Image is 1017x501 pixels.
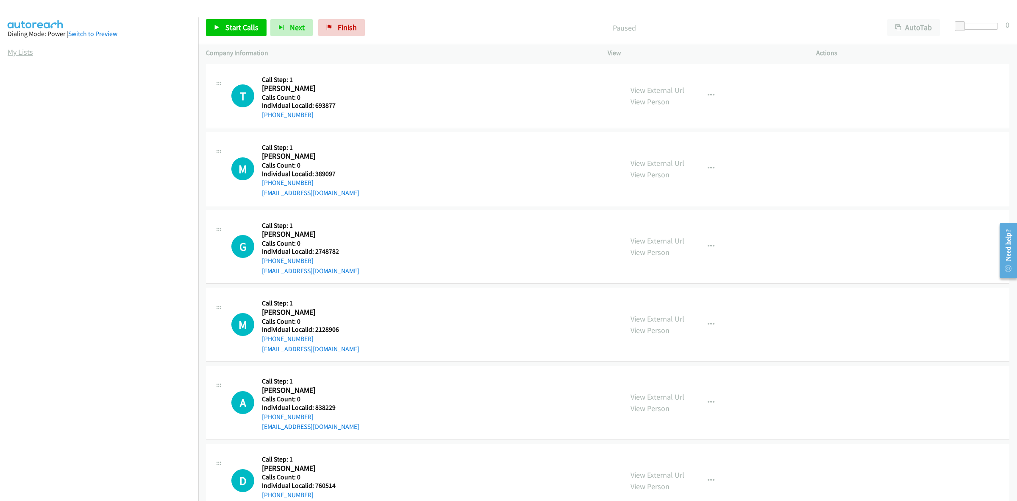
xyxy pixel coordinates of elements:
h1: T [231,84,254,107]
a: [EMAIL_ADDRESS][DOMAIN_NAME] [262,267,359,275]
div: The call is yet to be attempted [231,469,254,492]
a: [PHONE_NUMBER] [262,413,314,421]
div: The call is yet to be attempted [231,84,254,107]
a: [EMAIL_ADDRESS][DOMAIN_NAME] [262,423,359,431]
a: [EMAIL_ADDRESS][DOMAIN_NAME] [262,345,359,353]
a: View External Url [631,470,684,480]
h5: Call Step: 1 [262,455,359,464]
a: [PHONE_NUMBER] [262,335,314,343]
p: View [608,48,801,58]
div: Dialing Mode: Power | [8,29,191,39]
h5: Individual Localid: 2128906 [262,325,359,334]
span: Finish [338,22,357,32]
p: Actions [816,48,1009,58]
a: View Person [631,97,670,106]
div: The call is yet to be attempted [231,313,254,336]
div: Delay between calls (in seconds) [959,23,998,30]
a: View External Url [631,158,684,168]
h1: M [231,313,254,336]
h5: Call Step: 1 [262,143,359,152]
h5: Calls Count: 0 [262,93,352,102]
a: View Person [631,247,670,257]
a: Switch to Preview [68,30,117,38]
h1: M [231,157,254,180]
div: 0 [1006,19,1009,31]
a: Start Calls [206,19,267,36]
h2: [PERSON_NAME] [262,386,352,395]
h5: Call Step: 1 [262,299,359,308]
div: The call is yet to be attempted [231,235,254,258]
p: Paused [376,22,872,34]
a: Finish [318,19,365,36]
h2: [PERSON_NAME] [262,230,352,239]
h5: Calls Count: 0 [262,395,359,403]
a: [PHONE_NUMBER] [262,491,314,499]
a: View External Url [631,314,684,324]
a: [PHONE_NUMBER] [262,111,314,119]
a: View External Url [631,392,684,402]
h5: Individual Localid: 760514 [262,481,359,490]
iframe: Dialpad [8,65,198,468]
div: The call is yet to be attempted [231,157,254,180]
a: View Person [631,403,670,413]
h1: D [231,469,254,492]
h5: Individual Localid: 693877 [262,101,352,110]
h5: Calls Count: 0 [262,239,359,248]
h5: Individual Localid: 389097 [262,170,359,178]
a: View External Url [631,236,684,246]
div: The call is yet to be attempted [231,391,254,414]
a: View Person [631,170,670,179]
h1: G [231,235,254,258]
button: Next [270,19,313,36]
h2: [PERSON_NAME] [262,151,352,161]
h5: Call Step: 1 [262,377,359,386]
h2: [PERSON_NAME] [262,308,352,317]
h2: [PERSON_NAME] [262,84,352,93]
span: Start Calls [225,22,258,32]
iframe: Resource Center [992,217,1017,284]
a: View External Url [631,85,684,95]
h5: Individual Localid: 2748782 [262,247,359,256]
a: View Person [631,325,670,335]
button: AutoTab [887,19,940,36]
a: My Lists [8,47,33,57]
p: Company Information [206,48,592,58]
h5: Call Step: 1 [262,76,352,84]
h2: [PERSON_NAME] [262,464,352,473]
h5: Call Step: 1 [262,221,359,230]
h5: Calls Count: 0 [262,473,359,481]
h5: Calls Count: 0 [262,161,359,170]
a: [PHONE_NUMBER] [262,257,314,265]
a: [PHONE_NUMBER] [262,179,314,187]
h1: A [231,391,254,414]
h5: Individual Localid: 838229 [262,403,359,412]
a: View Person [631,481,670,491]
span: Next [290,22,305,32]
h5: Calls Count: 0 [262,317,359,326]
a: [EMAIL_ADDRESS][DOMAIN_NAME] [262,189,359,197]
